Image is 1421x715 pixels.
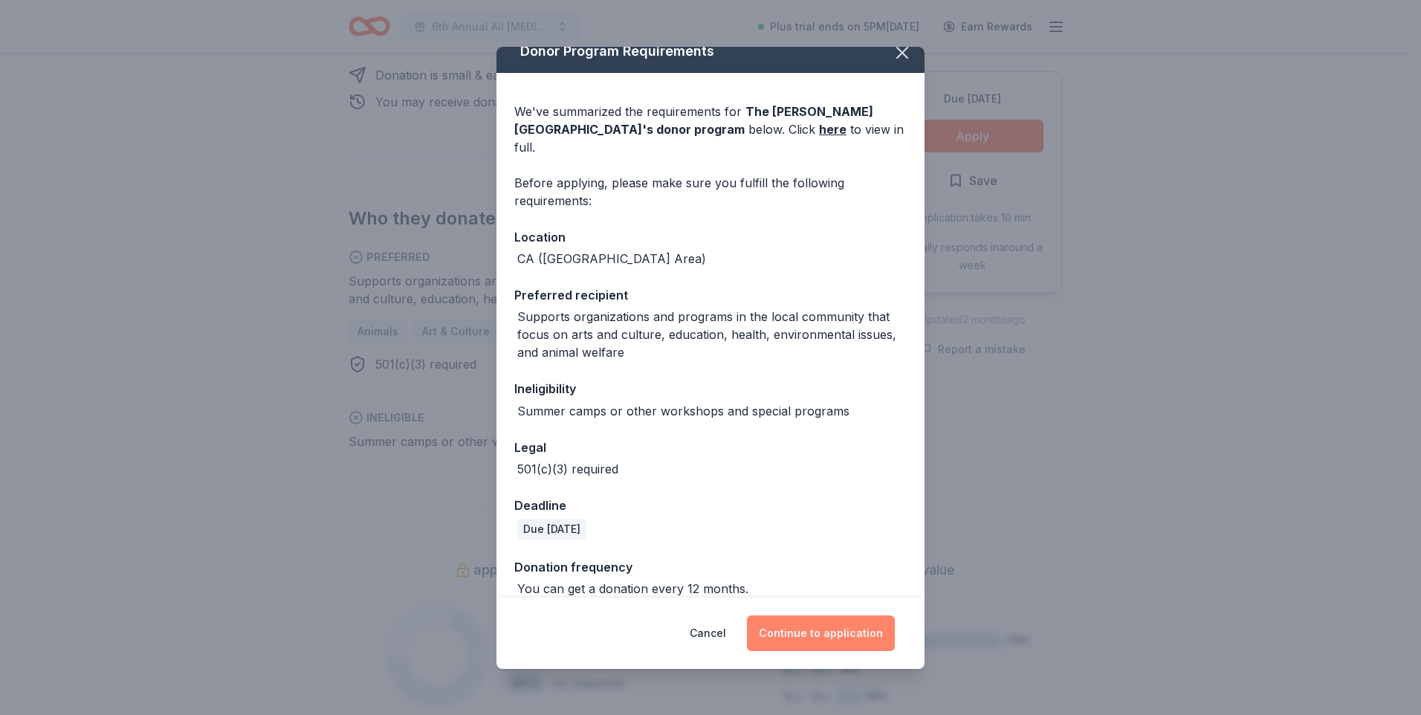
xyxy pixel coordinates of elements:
div: CA ([GEOGRAPHIC_DATA] Area) [517,250,706,268]
div: Deadline [514,496,907,515]
div: 501(c)(3) required [517,460,618,478]
div: Due [DATE] [517,519,586,540]
div: Legal [514,438,907,457]
button: Continue to application [747,615,895,651]
div: Preferred recipient [514,285,907,305]
div: Summer camps or other workshops and special programs [517,402,849,420]
div: You can get a donation every 12 months. [517,580,748,598]
a: here [819,120,847,138]
div: Supports organizations and programs in the local community that focus on arts and culture, educat... [517,308,907,361]
div: Donation frequency [514,557,907,577]
div: Before applying, please make sure you fulfill the following requirements: [514,174,907,210]
div: Location [514,227,907,247]
div: Ineligibility [514,379,907,398]
div: We've summarized the requirements for below. Click to view in full. [514,103,907,156]
div: Donor Program Requirements [496,30,925,73]
button: Cancel [690,615,726,651]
